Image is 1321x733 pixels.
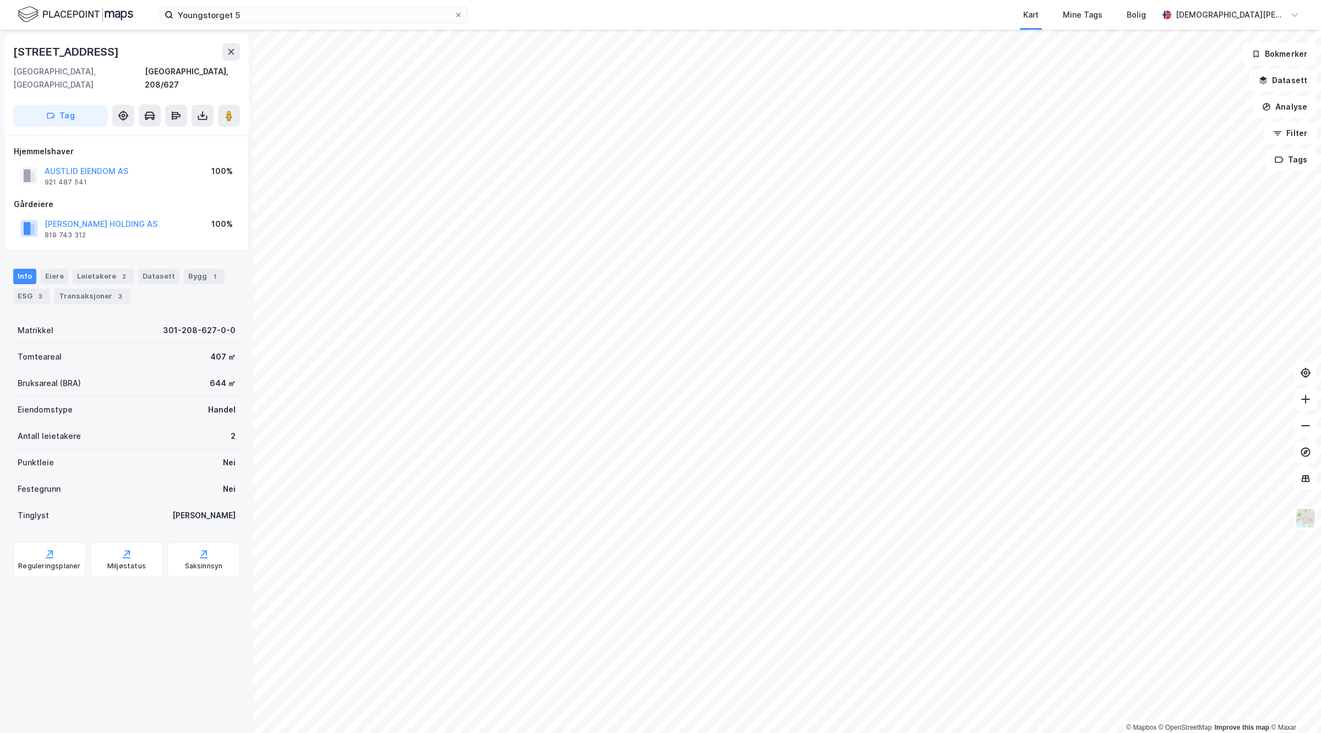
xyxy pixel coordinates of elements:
[208,403,236,416] div: Handel
[1295,508,1316,529] img: Z
[1127,8,1146,21] div: Bolig
[1159,724,1212,731] a: OpenStreetMap
[13,269,36,284] div: Info
[1242,43,1317,65] button: Bokmerker
[138,269,179,284] div: Datasett
[1126,724,1156,731] a: Mapbox
[1253,96,1317,118] button: Analyse
[145,65,240,91] div: [GEOGRAPHIC_DATA], 208/627
[13,289,50,304] div: ESG
[210,377,236,390] div: 644 ㎡
[73,269,134,284] div: Leietakere
[1266,680,1321,733] iframe: Chat Widget
[13,105,108,127] button: Tag
[173,7,454,23] input: Søk på adresse, matrikkel, gårdeiere, leietakere eller personer
[210,350,236,363] div: 407 ㎡
[209,271,220,282] div: 1
[185,562,223,571] div: Saksinnsyn
[13,43,121,61] div: [STREET_ADDRESS]
[223,482,236,496] div: Nei
[114,291,125,302] div: 3
[45,178,87,187] div: 921 487 541
[1176,8,1286,21] div: [DEMOGRAPHIC_DATA][PERSON_NAME]
[41,269,68,284] div: Eiere
[18,377,81,390] div: Bruksareal (BRA)
[18,562,80,571] div: Reguleringsplaner
[18,403,73,416] div: Eiendomstype
[35,291,46,302] div: 3
[14,198,239,211] div: Gårdeiere
[45,231,86,240] div: 819 743 312
[18,430,81,443] div: Antall leietakere
[172,509,236,522] div: [PERSON_NAME]
[211,218,233,231] div: 100%
[211,165,233,178] div: 100%
[18,324,53,337] div: Matrikkel
[1215,724,1269,731] a: Improve this map
[18,509,49,522] div: Tinglyst
[18,5,133,24] img: logo.f888ab2527a4732fd821a326f86c7f29.svg
[223,456,236,469] div: Nei
[1265,149,1317,171] button: Tags
[18,350,62,363] div: Tomteareal
[1249,69,1317,91] button: Datasett
[118,271,129,282] div: 2
[184,269,225,284] div: Bygg
[18,456,54,469] div: Punktleie
[18,482,61,496] div: Festegrunn
[163,324,236,337] div: 301-208-627-0-0
[1023,8,1039,21] div: Kart
[54,289,130,304] div: Transaksjoner
[107,562,146,571] div: Miljøstatus
[14,145,239,158] div: Hjemmelshaver
[1063,8,1102,21] div: Mine Tags
[231,430,236,443] div: 2
[1264,122,1317,144] button: Filter
[13,65,145,91] div: [GEOGRAPHIC_DATA], [GEOGRAPHIC_DATA]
